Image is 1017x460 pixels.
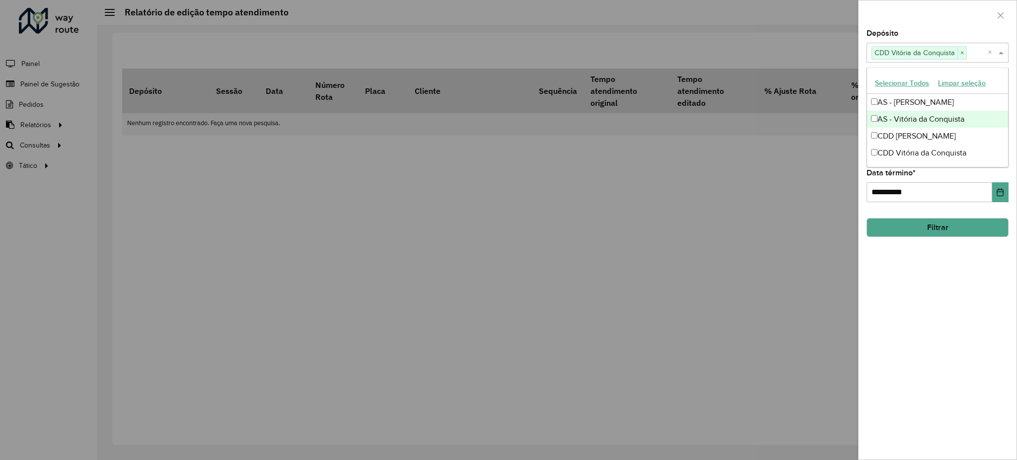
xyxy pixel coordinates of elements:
[867,218,1009,237] button: Filtrar
[957,47,966,59] span: ×
[988,47,996,59] span: Clear all
[992,182,1009,202] button: Choose Date
[872,47,957,59] span: CDD Vitória da Conquista
[867,111,1008,128] div: AS - Vitória da Conquista
[867,27,898,39] label: Depósito
[867,94,1008,111] div: AS - [PERSON_NAME]
[934,76,990,91] button: Limpar seleção
[867,128,1008,145] div: CDD [PERSON_NAME]
[867,167,916,179] label: Data término
[867,68,1009,167] ng-dropdown-panel: Options list
[867,145,1008,161] div: CDD Vitória da Conquista
[871,76,934,91] button: Selecionar Todos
